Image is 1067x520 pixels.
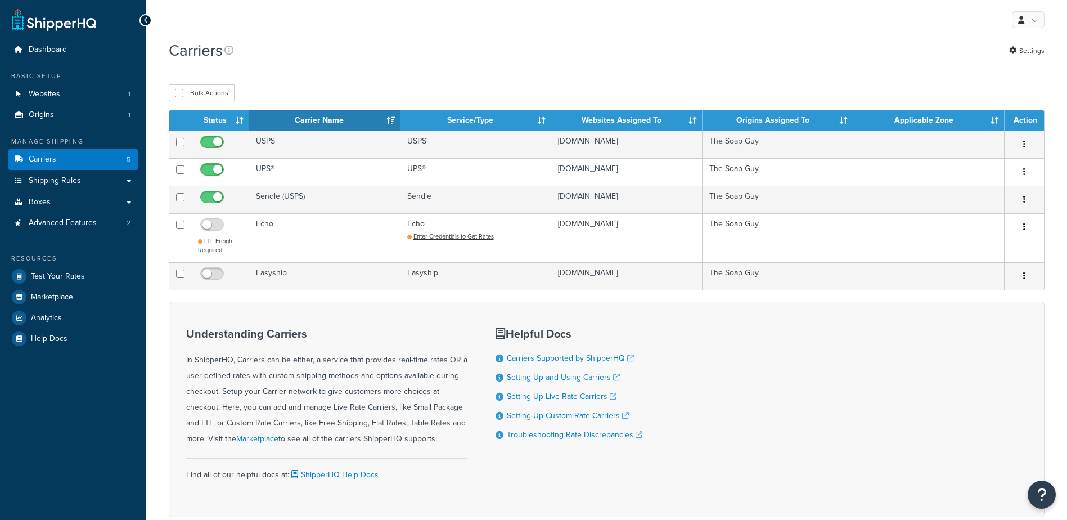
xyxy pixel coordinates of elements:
th: Carrier Name: activate to sort column ascending [249,110,400,131]
td: The Soap Guy [703,131,854,158]
th: Action [1005,110,1044,131]
span: 5 [127,155,130,164]
th: Websites Assigned To: activate to sort column ascending [551,110,703,131]
span: Origins [29,110,54,120]
span: Marketplace [31,293,73,302]
div: Find all of our helpful docs at: [186,458,467,483]
h1: Carriers [169,39,223,61]
td: [DOMAIN_NAME] [551,213,703,262]
td: [DOMAIN_NAME] [551,158,703,186]
th: Status: activate to sort column ascending [191,110,249,131]
td: The Soap Guy [703,158,854,186]
td: UPS® [249,158,400,186]
span: Boxes [29,198,51,207]
a: Settings [1009,43,1045,59]
span: Carriers [29,155,56,164]
a: Carriers Supported by ShipperHQ [507,352,634,364]
div: Manage Shipping [8,137,138,146]
a: Help Docs [8,329,138,349]
a: Analytics [8,308,138,328]
td: Sendle (USPS) [249,186,400,213]
span: Analytics [31,313,62,323]
span: 1 [128,110,130,120]
th: Origins Assigned To: activate to sort column ascending [703,110,854,131]
span: 1 [128,89,130,99]
a: Origins 1 [8,105,138,125]
a: Boxes [8,192,138,213]
td: [DOMAIN_NAME] [551,262,703,290]
a: Websites 1 [8,84,138,105]
a: Setting Up and Using Carriers [507,371,620,383]
td: Echo [400,213,552,262]
li: Carriers [8,149,138,170]
td: Easyship [400,262,552,290]
td: The Soap Guy [703,186,854,213]
td: UPS® [400,158,552,186]
span: LTL Freight Required [198,236,234,254]
a: Setting Up Custom Rate Carriers [507,410,629,422]
a: ShipperHQ Home [12,8,96,31]
a: Test Your Rates [8,266,138,286]
span: Help Docs [31,334,67,344]
button: Open Resource Center [1028,481,1056,509]
span: 2 [127,218,130,228]
li: Websites [8,84,138,105]
span: Advanced Features [29,218,97,228]
div: In ShipperHQ, Carriers can be either, a service that provides real-time rates OR a user-defined r... [186,328,467,447]
a: Carriers 5 [8,149,138,170]
li: Advanced Features [8,213,138,234]
td: USPS [400,131,552,158]
span: Test Your Rates [31,272,85,281]
a: Enter Credentials to Get Rates [407,232,494,241]
td: USPS [249,131,400,158]
td: Easyship [249,262,400,290]
button: Bulk Actions [169,84,235,101]
span: Websites [29,89,60,99]
td: Sendle [400,186,552,213]
h3: Understanding Carriers [186,328,467,340]
span: Dashboard [29,45,67,55]
th: Service/Type: activate to sort column ascending [400,110,552,131]
a: Setting Up Live Rate Carriers [507,391,616,402]
a: Shipping Rules [8,171,138,191]
td: [DOMAIN_NAME] [551,131,703,158]
a: Advanced Features 2 [8,213,138,234]
td: [DOMAIN_NAME] [551,186,703,213]
th: Applicable Zone: activate to sort column ascending [853,110,1005,131]
span: Shipping Rules [29,176,81,186]
a: Marketplace [236,433,278,445]
span: Enter Credentials to Get Rates [413,232,494,241]
div: Basic Setup [8,71,138,81]
h3: Helpful Docs [496,328,642,340]
td: The Soap Guy [703,213,854,262]
a: Marketplace [8,287,138,307]
li: Origins [8,105,138,125]
div: Resources [8,254,138,263]
a: Troubleshooting Rate Discrepancies [507,429,642,441]
td: The Soap Guy [703,262,854,290]
a: Dashboard [8,39,138,60]
a: ShipperHQ Help Docs [289,469,379,481]
td: Echo [249,213,400,262]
